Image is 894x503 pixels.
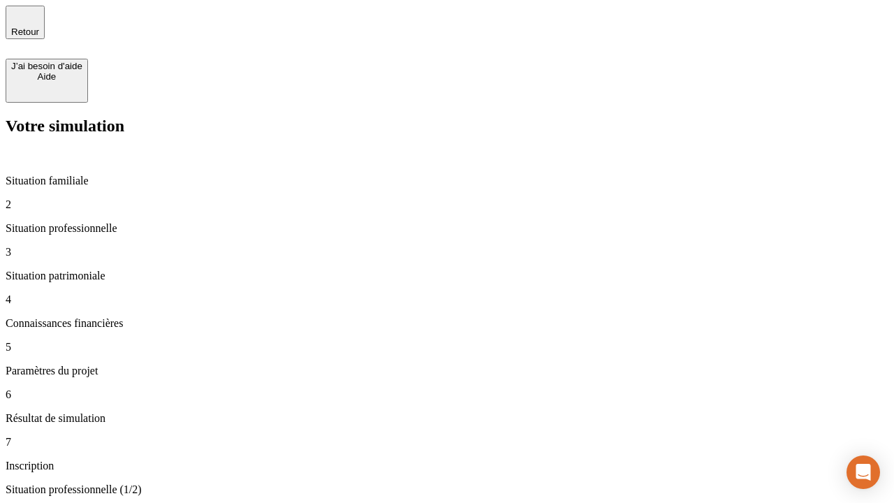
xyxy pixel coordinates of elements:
p: Situation patrimoniale [6,270,888,282]
button: J’ai besoin d'aideAide [6,59,88,103]
p: Situation familiale [6,175,888,187]
p: Résultat de simulation [6,412,888,425]
button: Retour [6,6,45,39]
p: Situation professionnelle (1/2) [6,483,888,496]
p: 3 [6,246,888,258]
p: 2 [6,198,888,211]
div: J’ai besoin d'aide [11,61,82,71]
p: Paramètres du projet [6,365,888,377]
h2: Votre simulation [6,117,888,136]
p: 5 [6,341,888,353]
div: Open Intercom Messenger [847,455,880,489]
div: Aide [11,71,82,82]
span: Retour [11,27,39,37]
p: 4 [6,293,888,306]
p: 7 [6,436,888,449]
p: Connaissances financières [6,317,888,330]
p: Inscription [6,460,888,472]
p: 6 [6,388,888,401]
p: Situation professionnelle [6,222,888,235]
